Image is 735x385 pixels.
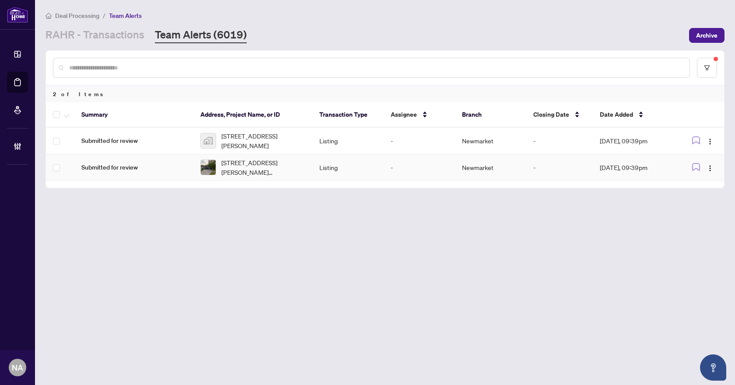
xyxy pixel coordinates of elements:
span: Submitted for review [81,163,186,172]
span: home [45,13,52,19]
td: Newmarket [455,154,526,181]
button: Open asap [700,354,726,381]
span: Assignee [391,110,417,119]
img: logo [7,7,28,23]
span: Archive [696,28,717,42]
div: 2 of Items [46,86,724,102]
span: Date Added [600,110,633,119]
span: [STREET_ADDRESS][PERSON_NAME] [221,131,305,150]
td: Listing [312,128,384,154]
a: Team Alerts (6019) [155,28,247,43]
td: - [526,128,593,154]
th: Transaction Type [312,102,384,128]
span: Submitted for review [81,136,186,146]
span: Closing Date [533,110,569,119]
td: - [526,154,593,181]
img: thumbnail-img [201,133,216,148]
th: Closing Date [526,102,593,128]
td: [DATE], 09:39pm [593,154,679,181]
span: [STREET_ADDRESS][PERSON_NAME][PERSON_NAME] [221,158,305,177]
button: Logo [703,134,717,148]
img: Logo [707,165,714,172]
th: Assignee [384,102,455,128]
td: - [384,128,455,154]
a: RAHR - Transactions [45,28,144,43]
img: thumbnail-img [201,160,216,175]
th: Summary [74,102,193,128]
img: Logo [707,138,714,145]
td: Listing [312,154,384,181]
td: - [384,154,455,181]
span: filter [704,65,710,71]
td: [DATE], 09:39pm [593,128,679,154]
span: Team Alerts [109,12,142,20]
button: Logo [703,160,717,174]
span: Deal Processing [55,12,99,20]
button: Archive [689,28,724,43]
th: Address, Project Name, or ID [193,102,312,128]
span: NA [12,361,23,374]
td: Newmarket [455,128,526,154]
th: Date Added [593,102,679,128]
th: Branch [455,102,526,128]
li: / [103,10,105,21]
button: filter [697,58,717,78]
